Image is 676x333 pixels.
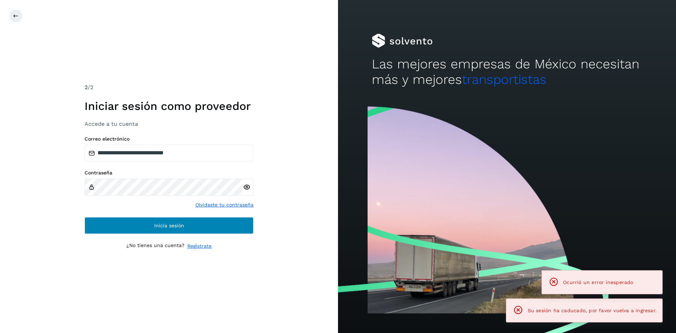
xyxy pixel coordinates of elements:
[84,83,254,92] div: /2
[528,308,657,313] span: Su sesión ha caducado, por favor vuelva a ingresar.
[126,242,184,250] p: ¿No tienes una cuenta?
[84,121,254,127] h3: Accede a tu cuenta
[187,242,212,250] a: Regístrate
[84,170,254,176] label: Contraseña
[84,136,254,142] label: Correo electrónico
[84,217,254,234] button: Inicia sesión
[563,279,633,285] span: Ocurrió un error inesperado
[84,84,88,91] span: 2
[84,99,254,113] h1: Iniciar sesión como proveedor
[372,56,642,88] h2: Las mejores empresas de México necesitan más y mejores
[462,72,546,87] span: transportistas
[154,223,184,228] span: Inicia sesión
[195,201,254,209] a: Olvidaste tu contraseña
